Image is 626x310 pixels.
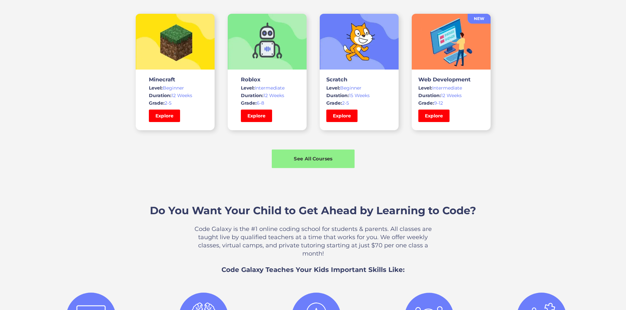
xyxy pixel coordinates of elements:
div: 12 Weeks [149,92,201,99]
a: Explore [418,110,450,122]
h3: Web Development [418,76,484,83]
h3: Roblox [241,76,293,83]
h3: Scratch [326,76,392,83]
span: Level: [326,85,340,91]
span: Grade: [149,100,165,106]
div: 2-5 [149,100,201,106]
span: Grade: [418,100,434,106]
span: Level: [149,85,163,91]
h3: Minecraft [149,76,201,83]
p: Code Galaxy is the #1 online coding school for students & parents. All classes are taught live by... [187,225,440,258]
span: : [255,100,257,106]
a: Explore [149,110,180,122]
div: Intermediate [241,85,293,91]
div: Beginner [149,85,201,91]
span: Level: [241,85,255,91]
div: See All Courses [272,155,355,162]
div: Beginner [326,85,392,91]
div: NEW [468,15,491,22]
a: See All Courses [272,150,355,168]
span: Duration: [241,93,264,98]
div: 2-5 [326,100,392,106]
span: Grade [241,100,255,106]
div: 15 Weeks [326,92,392,99]
div: 6-8 [241,100,293,106]
span: Duration: [326,93,349,98]
span: Code Galaxy Teaches Your Kids Important Skills Like: [221,266,405,274]
a: NEW [468,14,491,24]
a: Explore [241,110,272,122]
div: 12 Weeks [418,92,484,99]
div: 9-12 [418,100,484,106]
div: Intermediate [418,85,484,91]
span: Duration: [149,93,172,98]
span: Level: [418,85,432,91]
span: Duration: [418,93,441,98]
div: 12 Weeks [241,92,293,99]
span: Grade: [326,100,342,106]
a: Explore [326,110,358,122]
